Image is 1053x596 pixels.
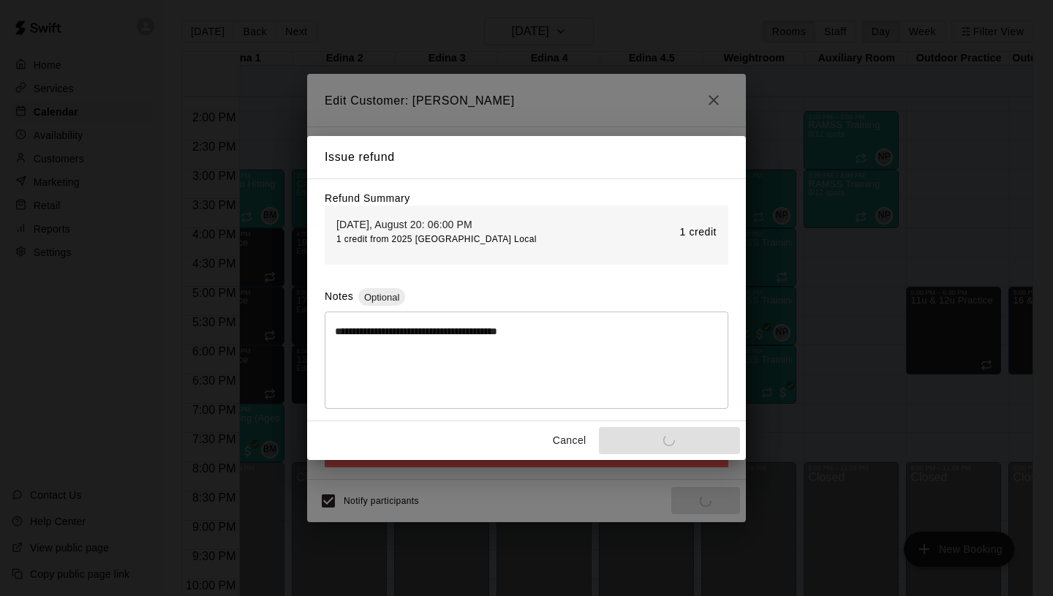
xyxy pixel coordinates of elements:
label: Refund Summary [325,192,410,204]
p: 1 credit [680,225,717,240]
h2: Issue refund [307,136,746,178]
p: [DATE], August 20: 06:00 PM [336,217,532,232]
label: Notes [325,290,353,302]
button: Cancel [546,427,593,454]
span: 1 credit from 2025 [GEOGRAPHIC_DATA] Local [336,234,537,244]
span: Optional [358,292,405,303]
